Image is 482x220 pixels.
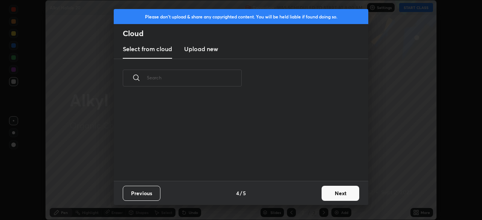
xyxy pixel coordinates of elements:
h3: Upload new [184,44,218,53]
h2: Cloud [123,29,368,38]
h4: 4 [236,189,239,197]
h4: / [240,189,242,197]
input: Search [147,62,242,94]
h3: Select from cloud [123,44,172,53]
button: Next [322,186,359,201]
div: Please don't upload & share any copyrighted content. You will be held liable if found doing so. [114,9,368,24]
h4: 5 [243,189,246,197]
button: Previous [123,186,160,201]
